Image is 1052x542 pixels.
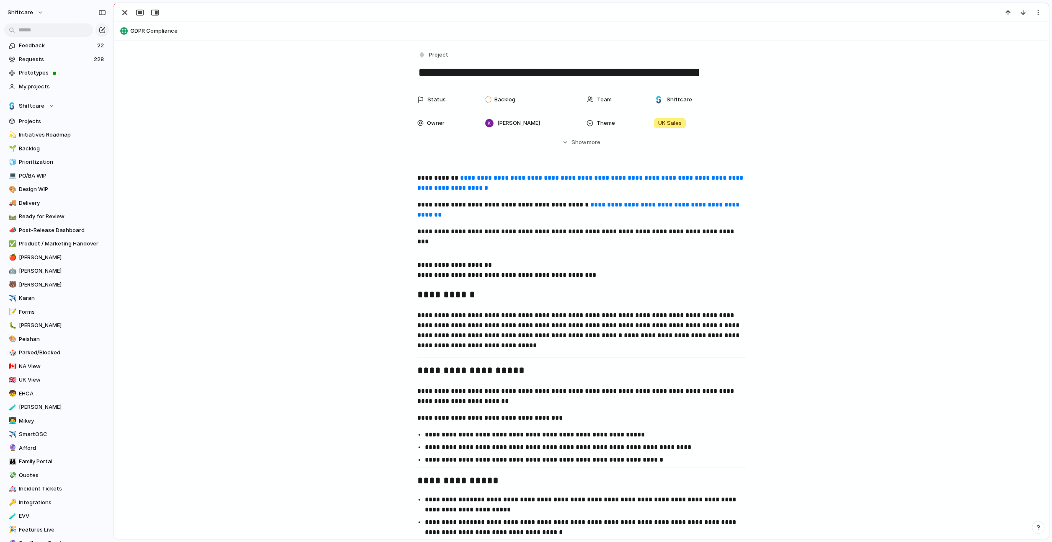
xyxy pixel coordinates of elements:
span: Delivery [19,199,106,207]
div: 💸Quotes [4,469,109,482]
a: Projects [4,115,109,128]
button: 🔑 [8,498,16,507]
div: 🎨 [9,334,15,344]
span: Feedback [19,41,95,50]
button: shiftcare [4,6,48,19]
span: 22 [97,41,106,50]
button: 🇬🇧 [8,376,16,384]
a: 🧊Prioritization [4,156,109,168]
button: 🤖 [8,267,16,275]
span: Parked/Blocked [19,348,106,357]
a: 🇨🇦NA View [4,360,109,373]
div: 🚑 [9,484,15,494]
a: 🔮Afford [4,442,109,454]
button: Shiftcare [4,100,109,112]
div: 🧒EHCA [4,387,109,400]
a: 📣Post-Release Dashboard [4,224,109,237]
span: Project [429,51,448,59]
button: 👪 [8,457,16,466]
button: 💻 [8,172,16,180]
div: 🧪EVV [4,510,109,522]
button: GDPR Compliance [118,24,1045,38]
button: 🎲 [8,348,16,357]
div: 👪 [9,457,15,467]
a: 🇬🇧UK View [4,374,109,386]
span: Features Live [19,526,106,534]
span: Ready for Review [19,212,106,221]
span: [PERSON_NAME] [19,267,106,275]
div: 🛤️Ready for Review [4,210,109,223]
span: shiftcare [8,8,33,17]
span: Projects [19,117,106,126]
span: Prototypes [19,69,106,77]
a: 🎨Peishan [4,333,109,346]
span: Initiatives Roadmap [19,131,106,139]
div: 📝 [9,307,15,317]
div: 🧪 [9,511,15,521]
span: Theme [597,119,615,127]
a: 🧪[PERSON_NAME] [4,401,109,413]
a: ✈️SmartOSC [4,428,109,441]
a: ✈️Karan [4,292,109,305]
span: NA View [19,362,106,371]
div: 🚑Incident Tickets [4,483,109,495]
span: Peishan [19,335,106,343]
button: 🎉 [8,526,16,534]
span: Status [427,95,446,104]
button: 📝 [8,308,16,316]
span: Owner [427,119,445,127]
span: Incident Tickets [19,485,106,493]
span: Product / Marketing Handover [19,240,106,248]
a: 🔑Integrations [4,496,109,509]
button: ✅ [8,240,16,248]
div: 🤖 [9,266,15,276]
a: 👪Family Portal [4,455,109,468]
div: 🐛[PERSON_NAME] [4,319,109,332]
a: 🤖[PERSON_NAME] [4,265,109,277]
span: [PERSON_NAME] [19,281,106,289]
button: 🛤️ [8,212,16,221]
span: Team [597,95,612,104]
span: Show [571,138,587,147]
button: 🚑 [8,485,16,493]
span: [PERSON_NAME] [19,403,106,411]
div: 🐛 [9,321,15,330]
div: 🔮 [9,443,15,453]
button: 💫 [8,131,16,139]
div: ✅Product / Marketing Handover [4,237,109,250]
a: My projects [4,80,109,93]
span: Mikey [19,417,106,425]
div: 🚚Delivery [4,197,109,209]
div: 💸 [9,470,15,480]
a: Prototypes [4,67,109,79]
span: Shiftcare [667,95,692,104]
button: 🐛 [8,321,16,330]
span: [PERSON_NAME] [19,253,106,262]
div: ✅ [9,239,15,249]
span: Backlog [494,95,515,104]
div: 🎉Features Live [4,524,109,536]
a: 💫Initiatives Roadmap [4,129,109,141]
div: 🔑 [9,498,15,507]
span: UK View [19,376,106,384]
button: 🧪 [8,512,16,520]
div: 🎨Design WIP [4,183,109,196]
a: Requests228 [4,53,109,66]
button: 🍎 [8,253,16,262]
div: 🍎 [9,253,15,262]
button: Showmore [417,135,746,150]
div: ✈️ [9,430,15,439]
a: 🎲Parked/Blocked [4,346,109,359]
button: 🇨🇦 [8,362,16,371]
a: 📝Forms [4,306,109,318]
span: Afford [19,444,106,452]
span: PO/BA WIP [19,172,106,180]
